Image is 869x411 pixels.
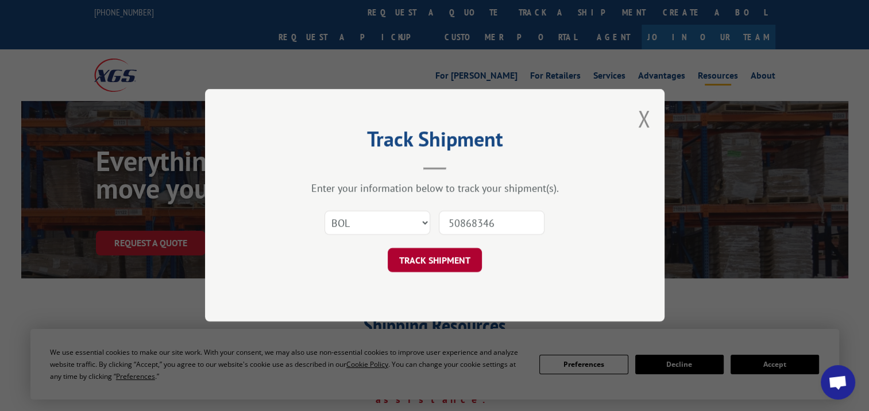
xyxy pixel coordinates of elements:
input: Number(s) [439,211,544,235]
h2: Track Shipment [262,131,607,153]
div: Enter your information below to track your shipment(s). [262,182,607,195]
div: Open chat [821,365,855,400]
button: Close modal [638,103,650,134]
button: TRACK SHIPMENT [388,249,482,273]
